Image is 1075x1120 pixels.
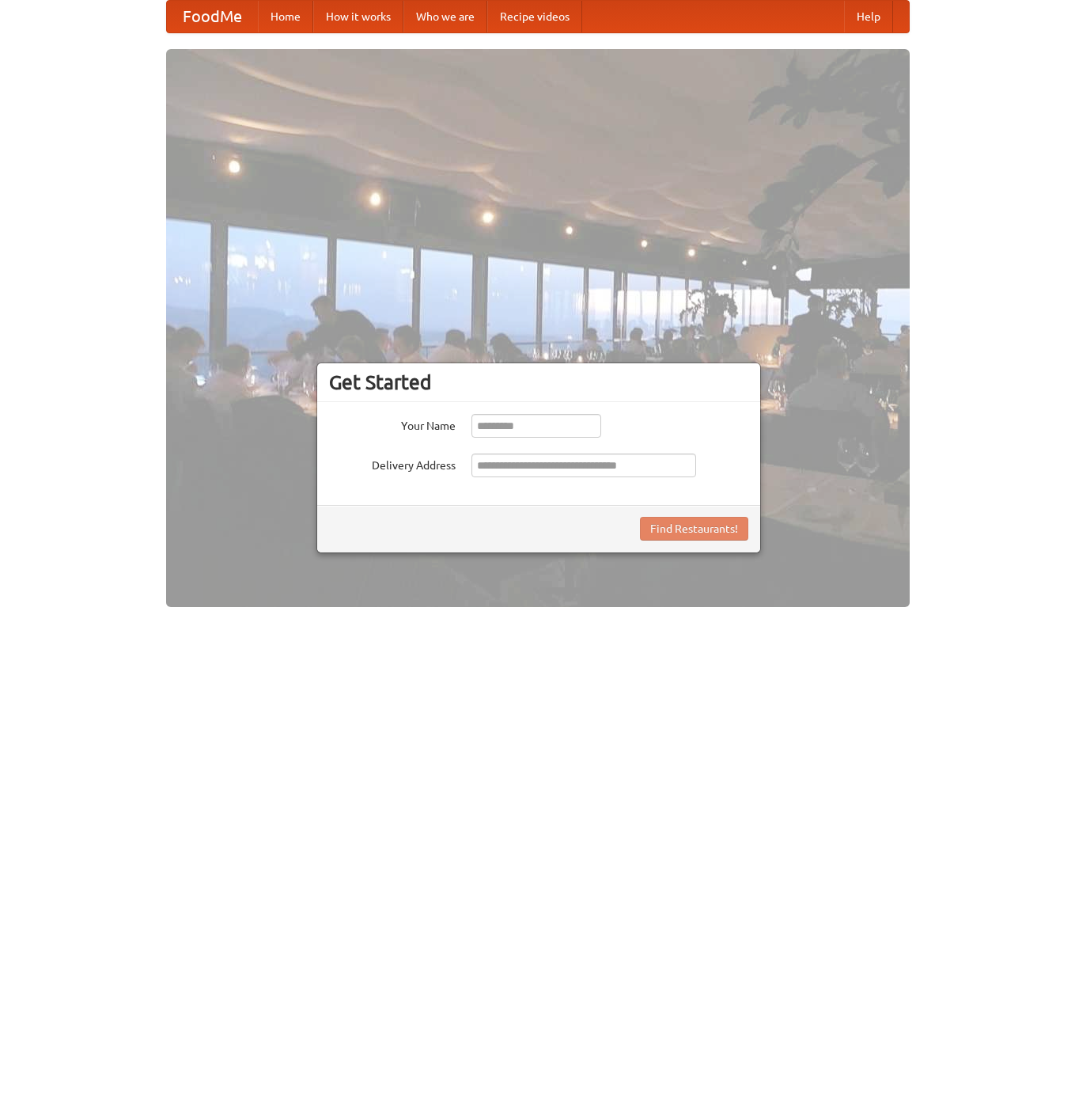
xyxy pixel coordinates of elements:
[329,414,456,434] label: Your Name
[640,517,748,541] button: Find Restaurants!
[329,370,748,394] h3: Get Started
[487,1,582,32] a: Recipe videos
[844,1,893,32] a: Help
[258,1,313,32] a: Home
[313,1,403,32] a: How it works
[403,1,487,32] a: Who we are
[167,1,258,32] a: FoodMe
[329,454,456,473] label: Delivery Address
